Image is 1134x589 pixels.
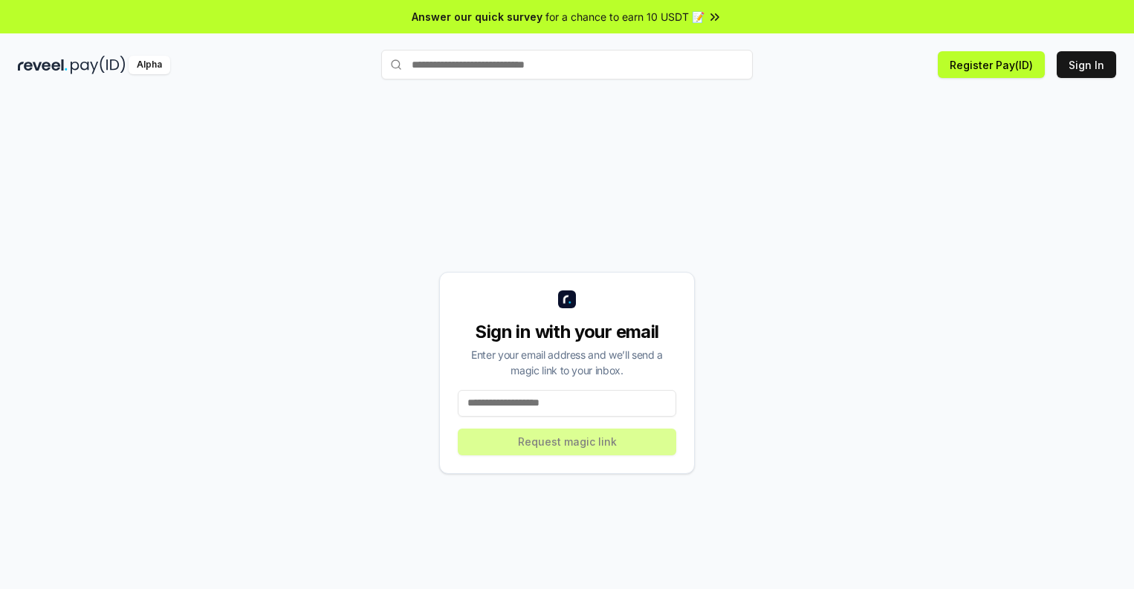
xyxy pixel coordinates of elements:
div: Sign in with your email [458,320,676,344]
img: pay_id [71,56,126,74]
button: Register Pay(ID) [938,51,1045,78]
span: for a chance to earn 10 USDT 📝 [545,9,704,25]
div: Enter your email address and we’ll send a magic link to your inbox. [458,347,676,378]
button: Sign In [1057,51,1116,78]
span: Answer our quick survey [412,9,542,25]
img: logo_small [558,290,576,308]
div: Alpha [129,56,170,74]
img: reveel_dark [18,56,68,74]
